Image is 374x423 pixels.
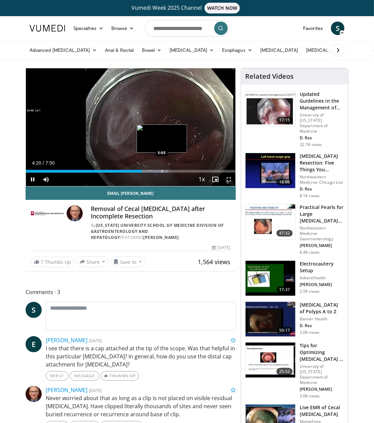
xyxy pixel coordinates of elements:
[204,3,240,13] span: WATCH NOW
[300,393,320,399] p: 3.0K views
[26,186,236,200] a: Email [PERSON_NAME]
[143,235,179,240] a: [PERSON_NAME]
[246,153,295,188] img: 264924ef-8041-41fd-95c4-78b943f1e5b5.150x105_q85_crop-smart_upscale.jpg
[91,222,230,241] div: By FEATURING
[46,394,236,418] p: Never worried about that as long as a clip is not placed on visible residual [MEDICAL_DATA]. Have...
[300,186,344,192] p: D. Rex
[46,337,87,344] a: [PERSON_NAME]
[300,142,322,147] p: 32.7K views
[89,338,102,344] small: [DATE]
[300,250,320,255] p: 6.4K views
[212,245,230,251] div: [DATE]
[145,20,229,36] input: Search topics, interventions
[300,112,344,134] p: University of [US_STATE] Department of Medicine
[245,260,344,296] a: 17:37 Electrocautery Setup AdventHealth [PERSON_NAME] 2.5K views
[300,364,344,385] p: University of [US_STATE] Department of Medicine
[31,257,74,267] a: 7 Thumbs Up
[39,173,53,186] button: Mute
[300,387,344,392] p: [PERSON_NAME]
[300,404,344,418] h3: Live EMR of Cecal [MEDICAL_DATA]
[70,371,99,381] a: Message
[101,371,139,381] a: Thumbs Up
[245,342,344,399] a: 25:52 Tips for Optimizing [MEDICAL_DATA] (7 Mistakes to Avoid!) University of [US_STATE] Departme...
[26,173,39,186] button: Pause
[300,275,344,281] p: AdventHealth
[46,371,68,381] a: Reply
[300,135,344,141] p: D. Rex
[26,288,236,296] span: Comments 3
[26,68,235,186] video-js: Video Player
[89,387,102,393] small: [DATE]
[300,204,344,224] h3: Practical Pearls for Large [MEDICAL_DATA] Resection
[300,316,344,322] p: Banner Health
[107,22,138,35] a: Browse
[300,193,320,199] p: 8.1K views
[246,343,295,378] img: 850778bb-8ad9-4cb4-ad3c-34ed2ae53136.150x105_q85_crop-smart_upscale.jpg
[300,330,320,335] p: 2.0K views
[137,125,187,153] img: image.jpeg
[245,302,344,337] a: 59:17 [MEDICAL_DATA] of Polyps A to Z Banner Health D. Rex 2.0K views
[300,225,344,242] p: Northwestern Medicine Gastroenterology
[300,243,344,248] p: [PERSON_NAME]
[77,256,108,267] button: Share
[246,302,295,337] img: bf168eeb-0ca8-416e-a810-04a26ed65824.150x105_q85_crop-smart_upscale.jpg
[91,205,230,220] h4: Removal of Cecal [MEDICAL_DATA] after Incomplete Resection
[300,342,344,362] h3: Tips for Optimizing [MEDICAL_DATA] (7 Mistakes to Avoid!)
[218,43,256,57] a: Esophagus
[246,261,295,296] img: fad971be-1e1b-4bee-8d31-3c0c22ccf592.150x105_q85_crop-smart_upscale.jpg
[26,336,42,352] a: E
[165,43,218,57] a: [MEDICAL_DATA]
[91,222,224,240] a: [US_STATE] University School of Medicine Division of Gastroenterology and Hepatology
[31,205,64,221] img: Indiana University School of Medicine Division of Gastroenterology and Hepatology
[246,204,295,239] img: 0daeedfc-011e-4156-8487-34fa55861f89.150x105_q85_crop-smart_upscale.jpg
[209,173,222,186] button: Enable picture-in-picture mode
[245,72,294,80] h4: Related Videos
[222,173,235,186] button: Fullscreen
[138,43,165,57] a: Bowel
[69,22,107,35] a: Specialties
[32,160,41,166] span: 4:20
[331,22,344,35] a: S
[43,160,44,166] span: /
[26,386,42,402] img: Avatar
[246,91,295,126] img: dfcfcb0d-b871-4e1a-9f0c-9f64970f7dd8.150x105_q85_crop-smart_upscale.jpg
[245,204,344,255] a: 47:32 Practical Pearls for Large [MEDICAL_DATA] Resection Northwestern Medicine Gastroenterology ...
[256,43,302,57] a: [MEDICAL_DATA]
[41,259,43,265] span: 7
[45,160,54,166] span: 7:50
[300,289,320,294] p: 2.5K views
[300,260,344,274] h3: Electrocautery Setup
[276,117,293,124] span: 17:15
[245,91,344,147] a: 17:15 Updated Guidelines in the Management of Large Colon Polyps: Inspecti… University of [US_STA...
[46,386,87,394] a: [PERSON_NAME]
[299,22,327,35] a: Favorites
[26,170,235,173] div: Progress Bar
[300,91,344,111] h3: Updated Guidelines in the Management of Large Colon Polyps: Inspecti…
[26,3,348,13] a: Vumedi Week 2025 ChannelWATCH NOW
[276,368,293,375] span: 25:52
[195,173,209,186] button: Playback Rate
[245,153,344,199] a: 18:06 [MEDICAL_DATA] Resection: Five Things You Probably Are Not Doing but Should Northwestern Me...
[67,205,83,221] img: Avatar
[300,302,344,315] h3: [MEDICAL_DATA] of Polyps A to Z
[30,25,65,32] img: VuMedi Logo
[300,323,344,328] p: D. Rex
[46,344,236,368] p: I see that there is a cap attached at the tip of the scope. Was that helpful in this particular [...
[111,256,145,267] button: Save to
[276,230,293,237] span: 47:32
[276,327,293,334] span: 59:17
[300,174,344,185] p: Northwestern Medicine: Chicago Live
[26,302,42,318] a: S
[300,153,344,173] h3: [MEDICAL_DATA] Resection: Five Things You Probably Are Not Doing but Should
[300,282,344,287] p: [PERSON_NAME]
[198,258,230,266] span: 1,564 views
[101,43,138,57] a: Anal & Rectal
[276,179,293,185] span: 18:06
[276,286,293,293] span: 17:37
[26,43,101,57] a: Advanced [MEDICAL_DATA]
[302,43,354,57] a: [MEDICAL_DATA]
